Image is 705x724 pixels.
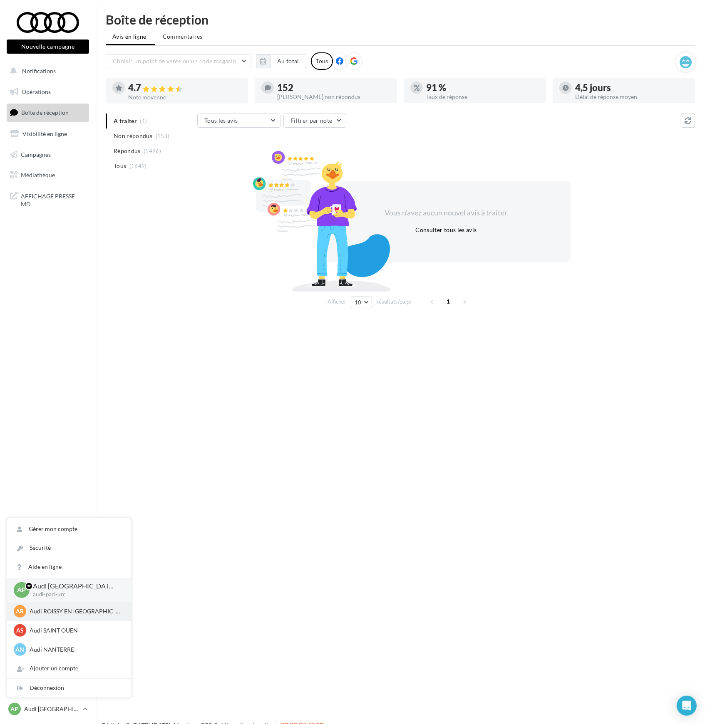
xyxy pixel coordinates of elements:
span: Notifications [22,67,56,74]
div: La réponse a bien été effectuée, un délai peut s’appliquer avant la diffusion. [234,72,471,91]
a: Gérer mon compte [7,520,131,539]
span: Opérations [22,88,51,95]
a: Opérations [5,83,91,101]
button: Consulter tous les avis [412,225,480,235]
span: 1 [442,295,455,308]
span: 10 [355,299,362,306]
div: Ajouter un compte [7,659,131,678]
button: 10 [351,297,372,308]
span: AR [16,607,24,615]
a: Aide en ligne [7,558,131,576]
span: Campagnes [21,151,51,158]
span: (153) [156,133,170,139]
button: Au total [270,54,306,68]
span: AS [16,626,24,635]
span: Afficher [328,298,346,306]
p: Audi NANTERRE [30,645,121,654]
span: Commentaires [163,32,203,41]
a: AFFICHAGE PRESSE MD [5,187,91,212]
div: Vous n'avez aucun nouvel avis à traiter [375,208,518,218]
span: (1649) [129,163,147,169]
button: Filtrer par note [283,114,346,128]
span: Médiathèque [21,171,55,178]
div: Déconnexion [7,679,131,697]
button: Nouvelle campagne [7,40,89,54]
span: Boîte de réception [21,109,69,116]
p: Audi [GEOGRAPHIC_DATA] 17 [24,705,79,713]
button: Au total [256,54,306,68]
div: Boîte de réception [106,13,695,26]
a: Visibilité en ligne [5,125,91,143]
span: AN [16,645,25,654]
button: Tous les avis [197,114,281,128]
div: Tous [311,52,333,70]
span: Tous les avis [204,117,238,124]
button: Choisir un point de vente ou un code magasin [106,54,251,68]
p: Audi SAINT OUEN [30,626,121,635]
div: 4.7 [128,83,241,93]
span: AFFICHAGE PRESSE MD [21,190,86,208]
span: Visibilité en ligne [22,130,67,137]
a: AP Audi [GEOGRAPHIC_DATA] 17 [7,701,89,717]
a: Campagnes [5,146,91,163]
span: Non répondus [114,132,152,140]
div: 4,5 jours [575,83,688,92]
a: Sécurité [7,539,131,557]
span: Répondus [114,147,141,155]
span: AP [11,705,19,713]
p: Audi ROISSY EN [GEOGRAPHIC_DATA] [30,607,121,615]
div: Délai de réponse moyen [575,94,688,100]
a: Boîte de réception [5,104,91,121]
button: Notifications [5,62,87,80]
span: AP [17,585,26,595]
span: Choisir un point de vente ou un code magasin [113,57,236,64]
a: Médiathèque [5,166,91,184]
p: audi-pari-urc [33,591,118,598]
div: Taux de réponse [426,94,539,100]
div: Open Intercom Messenger [677,696,697,716]
p: Audi [GEOGRAPHIC_DATA] 17 [33,581,118,591]
span: Tous [114,162,126,170]
span: (1496) [144,148,161,154]
span: résultats/page [377,298,411,306]
div: Note moyenne [128,94,241,100]
div: 91 % [426,83,539,92]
